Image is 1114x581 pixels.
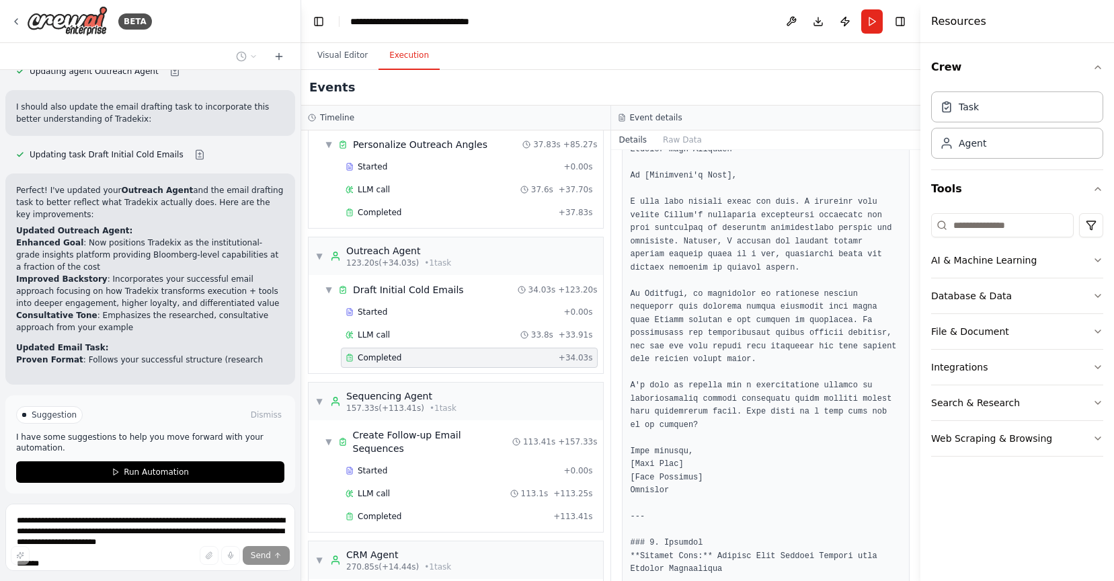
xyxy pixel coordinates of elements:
[346,403,424,414] span: 157.33s (+113.41s)
[309,78,355,97] h2: Events
[346,548,451,561] div: CRM Agent
[358,465,387,476] span: Started
[221,546,240,565] button: Click to speak your automation idea
[200,546,218,565] button: Upload files
[243,546,290,565] button: Send
[16,343,109,352] strong: Updated Email Task:
[424,561,451,572] span: • 1 task
[16,184,284,221] p: Perfect! I've updated your and the email drafting task to better reflect what Tradekix actually d...
[959,137,986,150] div: Agent
[553,511,592,522] span: + 113.41s
[523,436,555,447] span: 113.41s
[358,307,387,317] span: Started
[353,138,487,151] span: Personalize Outreach Angles
[358,184,390,195] span: LLM call
[346,244,451,258] div: Outreach Agent
[891,12,910,31] button: Hide right sidebar
[931,208,1103,467] div: Tools
[563,161,592,172] span: + 0.00s
[563,139,598,150] span: + 85.27s
[559,352,593,363] span: + 34.03s
[325,284,333,295] span: ▼
[353,283,464,297] span: Draft Initial Cold Emails
[30,149,184,160] span: Updating task Draft Initial Cold Emails
[358,161,387,172] span: Started
[559,184,593,195] span: + 37.70s
[379,42,440,70] button: Execution
[931,278,1103,313] button: Database & Data
[16,432,284,453] p: I have some suggestions to help you move forward with your automation.
[16,274,108,284] strong: Improved Backstory
[533,139,561,150] span: 37.83s
[521,488,549,499] span: 113.1s
[16,309,284,334] li: : Emphasizes the researched, consultative approach from your example
[268,48,290,65] button: Start a new chat
[563,307,592,317] span: + 0.00s
[931,396,1020,410] div: Search & Research
[320,112,354,123] h3: Timeline
[531,330,553,340] span: 33.8s
[358,488,390,499] span: LLM call
[959,100,979,114] div: Task
[931,48,1103,86] button: Crew
[358,330,390,340] span: LLM call
[353,428,512,455] span: Create Follow-up Email Sequences
[563,465,592,476] span: + 0.00s
[346,561,419,572] span: 270.85s (+14.44s)
[424,258,451,268] span: • 1 task
[346,389,456,403] div: Sequencing Agent
[346,258,419,268] span: 123.20s (+34.03s)
[531,184,553,195] span: 37.6s
[931,360,988,374] div: Integrations
[248,408,284,422] button: Dismiss
[16,226,132,235] strong: Updated Outreach Agent:
[528,284,556,295] span: 34.03s
[32,410,77,420] span: Suggestion
[559,330,593,340] span: + 33.91s
[931,314,1103,349] button: File & Document
[118,13,152,30] div: BETA
[309,12,328,31] button: Hide left sidebar
[931,243,1103,278] button: AI & Machine Learning
[430,403,456,414] span: • 1 task
[16,238,83,247] strong: Enhanced Goal
[655,130,710,149] button: Raw Data
[559,207,593,218] span: + 37.83s
[558,436,597,447] span: + 157.33s
[11,546,30,565] button: Improve this prompt
[251,550,271,561] span: Send
[16,101,284,125] p: I should also update the email drafting task to incorporate this better understanding of Tradekix:
[931,13,986,30] h4: Resources
[630,112,682,123] h3: Event details
[931,432,1052,445] div: Web Scraping & Browsing
[553,488,592,499] span: + 113.25s
[27,6,108,36] img: Logo
[931,421,1103,456] button: Web Scraping & Browsing
[122,186,194,195] strong: Outreach Agent
[931,170,1103,208] button: Tools
[16,461,284,483] button: Run Automation
[350,15,502,28] nav: breadcrumb
[307,42,379,70] button: Visual Editor
[931,254,1037,267] div: AI & Machine Learning
[931,385,1103,420] button: Search & Research
[358,511,401,522] span: Completed
[931,350,1103,385] button: Integrations
[315,555,323,566] span: ▼
[231,48,263,65] button: Switch to previous chat
[325,139,333,150] span: ▼
[358,352,401,363] span: Completed
[358,207,401,218] span: Completed
[16,355,83,364] strong: Proven Format
[315,396,323,407] span: ▼
[325,436,333,447] span: ▼
[931,325,1009,338] div: File & Document
[30,66,159,77] span: Updating agent Outreach Agent
[931,86,1103,169] div: Crew
[124,467,189,477] span: Run Automation
[16,237,284,273] li: : Now positions Tradekix as the institutional-grade insights platform providing Bloomberg-level c...
[611,130,655,149] button: Details
[558,284,597,295] span: + 123.20s
[16,311,97,320] strong: Consultative Tone
[16,354,284,366] li: : Follows your successful structure (research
